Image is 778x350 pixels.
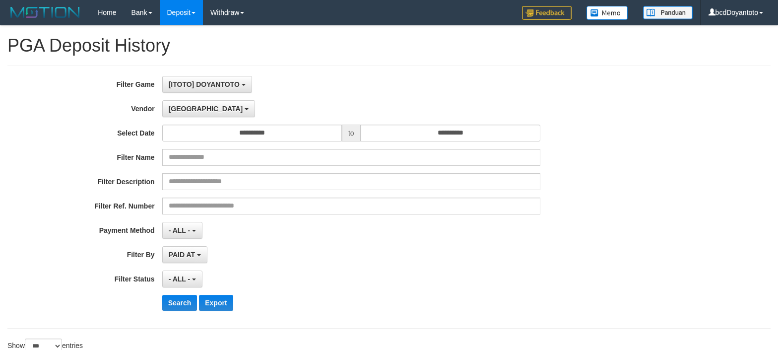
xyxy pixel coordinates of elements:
span: - ALL - [169,275,191,283]
button: PAID AT [162,246,207,263]
img: MOTION_logo.png [7,5,83,20]
img: panduan.png [643,6,693,19]
h1: PGA Deposit History [7,36,771,56]
span: to [342,125,361,141]
button: - ALL - [162,271,202,287]
img: Button%20Memo.svg [586,6,628,20]
span: [ITOTO] DOYANTOTO [169,80,240,88]
button: [ITOTO] DOYANTOTO [162,76,252,93]
button: Search [162,295,197,311]
span: PAID AT [169,251,195,259]
button: Export [199,295,233,311]
button: - ALL - [162,222,202,239]
span: - ALL - [169,226,191,234]
button: [GEOGRAPHIC_DATA] [162,100,255,117]
img: Feedback.jpg [522,6,572,20]
span: [GEOGRAPHIC_DATA] [169,105,243,113]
